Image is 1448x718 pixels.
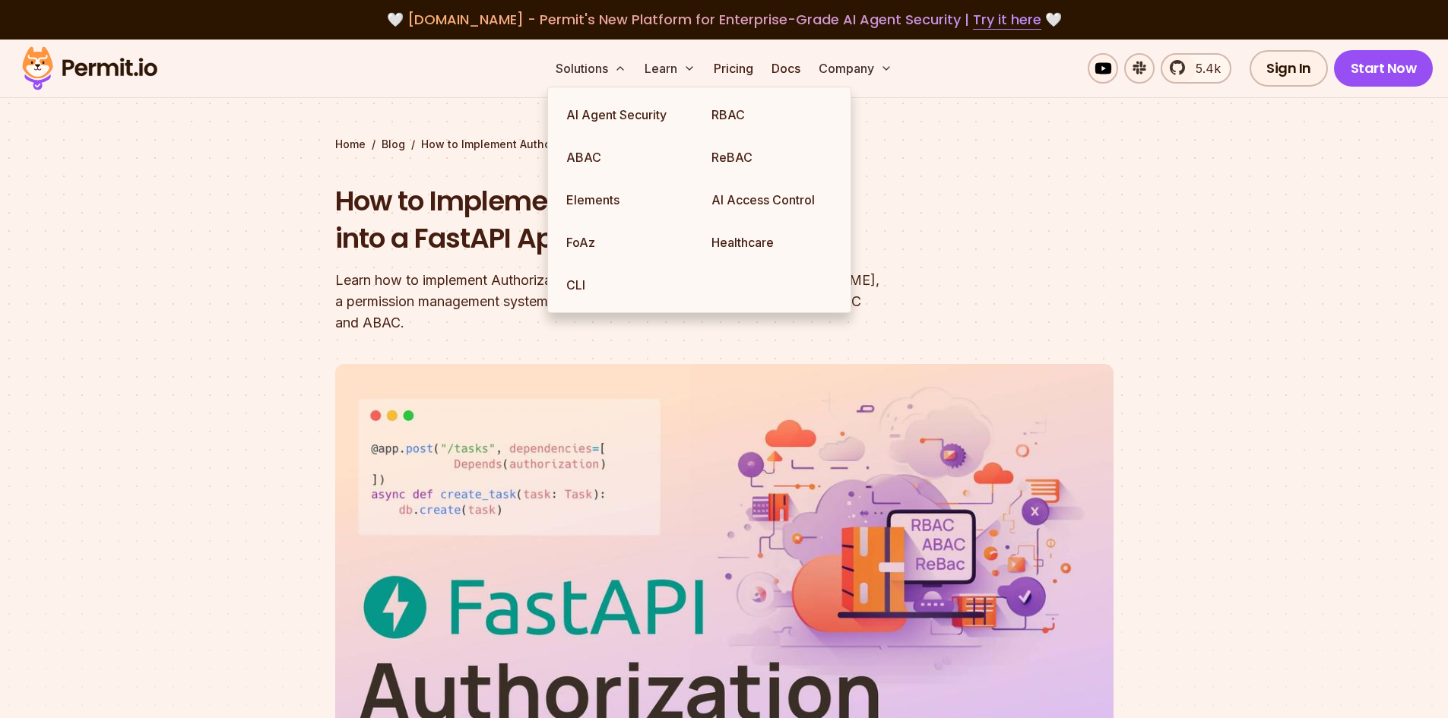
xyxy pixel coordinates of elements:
div: / / [335,137,1114,152]
span: 5.4k [1187,59,1221,77]
div: Learn how to implement Authorization in FastAPI applications with [DOMAIN_NAME], a permission man... [335,270,919,334]
a: 5.4k [1161,53,1231,84]
a: CLI [554,264,699,306]
a: Home [335,137,366,152]
a: Elements [554,179,699,221]
a: ReBAC [699,136,844,179]
button: Learn [638,53,702,84]
a: AI Agent Security [554,93,699,136]
a: Blog [382,137,405,152]
button: Company [813,53,898,84]
a: Healthcare [699,221,844,264]
a: RBAC [699,93,844,136]
a: ABAC [554,136,699,179]
button: Solutions [550,53,632,84]
a: Sign In [1250,50,1328,87]
h1: How to Implement Authorization into a FastAPI Application [335,182,919,258]
div: 🤍 🤍 [36,9,1412,30]
span: [DOMAIN_NAME] - Permit's New Platform for Enterprise-Grade AI Agent Security | [407,10,1041,29]
img: Permit logo [15,43,164,94]
a: AI Access Control [699,179,844,221]
a: FoAz [554,221,699,264]
a: Pricing [708,53,759,84]
a: Start Now [1334,50,1434,87]
a: Try it here [973,10,1041,30]
a: Docs [765,53,806,84]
